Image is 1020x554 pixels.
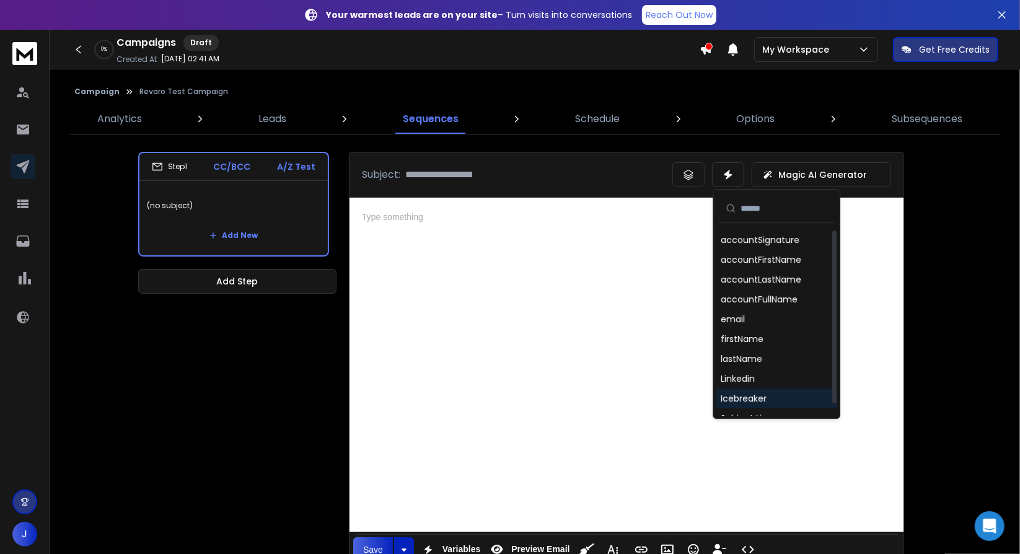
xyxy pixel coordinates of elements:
button: Campaign [74,87,120,97]
p: Reach Out Now [646,9,713,21]
p: (no subject) [147,188,320,223]
p: Created At: [117,55,159,64]
div: email [721,313,745,325]
a: Reach Out Now [642,5,716,25]
div: Open Intercom Messenger [975,511,1005,541]
button: Magic AI Generator [752,162,891,187]
div: Step 1 [152,161,187,172]
p: A/Z Test [277,160,315,173]
button: Add New [200,223,268,248]
p: Subsequences [892,112,962,126]
p: My Workspace [762,43,834,56]
p: Leads [258,112,286,126]
div: accountSignature [721,234,799,246]
p: [DATE] 02:41 AM [161,54,219,64]
p: Options [737,112,775,126]
a: Subsequences [884,104,970,134]
p: Revaro Test Campaign [139,87,228,97]
div: Subject Line [721,412,773,424]
p: Magic AI Generator [778,169,867,181]
button: Get Free Credits [893,37,998,62]
p: Subject: [362,167,400,182]
p: Schedule [576,112,620,126]
p: Analytics [97,112,142,126]
img: logo [12,42,37,65]
strong: Your warmest leads are on your site [326,9,498,21]
div: lastName [721,353,762,365]
p: Sequences [403,112,459,126]
button: Add Step [138,269,336,294]
div: Icebreaker [721,392,767,405]
button: J [12,522,37,547]
a: Leads [251,104,294,134]
p: CC/BCC [214,160,251,173]
div: accountFullName [721,293,798,306]
a: Options [729,104,783,134]
div: Linkedin [721,372,755,385]
h1: Campaigns [117,35,176,50]
div: Draft [183,35,219,51]
div: firstName [721,333,763,345]
li: Step1CC/BCCA/Z Test(no subject)Add New [138,152,329,257]
p: 0 % [101,46,107,53]
div: accountLastName [721,273,801,286]
p: Get Free Credits [919,43,990,56]
p: – Turn visits into conversations [326,9,632,21]
a: Analytics [90,104,149,134]
a: Schedule [568,104,628,134]
div: accountFirstName [721,253,801,266]
a: Sequences [395,104,466,134]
